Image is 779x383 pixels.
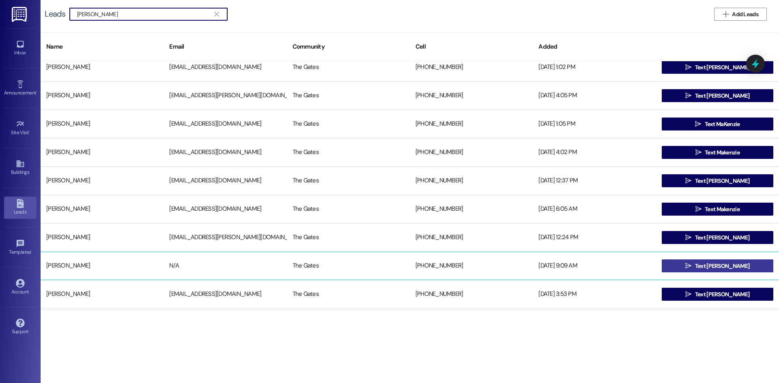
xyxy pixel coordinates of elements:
a: Buildings [4,157,37,179]
i:  [685,64,691,71]
span: Text [PERSON_NAME] [695,92,749,100]
span: Text [PERSON_NAME] [695,177,749,185]
span: Text [PERSON_NAME] [695,63,749,72]
span: Text [PERSON_NAME] [695,290,749,299]
a: Account [4,276,37,298]
i:  [685,92,691,99]
button: Text [PERSON_NAME] [662,174,773,187]
div: The Gates [287,88,410,104]
div: [PHONE_NUMBER] [410,144,533,160]
div: [PERSON_NAME] [41,201,164,217]
i:  [214,11,219,17]
div: [PHONE_NUMBER] [410,116,533,132]
div: [DATE] 12:37 PM [533,173,656,189]
span: Text [PERSON_NAME] [695,233,749,242]
button: Text [PERSON_NAME] [662,231,773,244]
div: The Gates [287,144,410,160]
button: Text Makenzie [662,203,773,216]
i:  [685,263,691,269]
div: [PERSON_NAME] [41,88,164,104]
div: [EMAIL_ADDRESS][DOMAIN_NAME] [164,201,286,217]
div: [DATE] 4:05 PM [533,88,656,104]
input: Search name/email/community (quotes for exact match e.g. "John Smith") [77,9,210,20]
span: Text Makenzie [705,205,740,214]
i:  [723,11,729,17]
div: [DATE] 6:05 AM [533,201,656,217]
div: Community [287,37,410,57]
div: [EMAIL_ADDRESS][DOMAIN_NAME] [164,286,286,302]
i:  [695,206,702,212]
button: Text [PERSON_NAME] [662,89,773,102]
i:  [695,121,701,127]
div: [EMAIL_ADDRESS][DOMAIN_NAME] [164,173,286,189]
button: Text [PERSON_NAME] [662,61,773,74]
div: [PHONE_NUMBER] [410,88,533,104]
div: [PERSON_NAME] [41,258,164,274]
div: [EMAIL_ADDRESS][PERSON_NAME][DOMAIN_NAME] [164,229,286,246]
div: [DATE] 12:24 PM [533,229,656,246]
div: [PERSON_NAME] [41,229,164,246]
div: [EMAIL_ADDRESS][DOMAIN_NAME] [164,59,286,75]
i:  [685,291,691,297]
div: [PHONE_NUMBER] [410,229,533,246]
div: [PHONE_NUMBER] [410,59,533,75]
div: [PERSON_NAME] [41,116,164,132]
button: Text [PERSON_NAME] [662,259,773,272]
a: Support [4,316,37,338]
a: Site Visit • [4,117,37,139]
div: [PERSON_NAME] [41,144,164,160]
a: Inbox [4,37,37,59]
button: Text Makenzie [662,146,773,159]
div: [DATE] 4:02 PM [533,144,656,160]
button: Text [PERSON_NAME] [662,288,773,301]
div: Added [533,37,656,57]
div: The Gates [287,201,410,217]
div: [PERSON_NAME] [41,59,164,75]
i:  [695,149,702,156]
div: [PHONE_NUMBER] [410,258,533,274]
div: The Gates [287,229,410,246]
span: Text MaKenzie [705,120,740,128]
div: [DATE] 1:05 PM [533,116,656,132]
div: [EMAIL_ADDRESS][DOMAIN_NAME] [164,116,286,132]
span: Text [PERSON_NAME] [695,262,749,270]
span: • [36,89,37,94]
div: [EMAIL_ADDRESS][DOMAIN_NAME] [164,144,286,160]
span: Add Leads [732,10,758,19]
div: [DATE] 9:09 AM [533,258,656,274]
div: [PERSON_NAME] [41,173,164,189]
div: [DATE] 3:53 PM [533,286,656,302]
div: Name [41,37,164,57]
div: Cell [410,37,533,57]
div: The Gates [287,173,410,189]
div: [PHONE_NUMBER] [410,173,533,189]
a: Leads [4,197,37,218]
div: The Gates [287,59,410,75]
button: Add Leads [714,8,767,21]
div: [PERSON_NAME] [41,286,164,302]
a: Templates • [4,237,37,259]
span: • [31,248,32,254]
div: [DATE] 1:02 PM [533,59,656,75]
span: • [29,128,30,134]
div: The Gates [287,116,410,132]
span: Text Makenzie [705,148,740,157]
div: Leads [45,10,65,18]
div: The Gates [287,258,410,274]
div: The Gates [287,286,410,302]
div: [PHONE_NUMBER] [410,286,533,302]
i:  [685,178,691,184]
div: Email [164,37,286,57]
button: Clear text [210,8,223,20]
div: N/A [164,258,286,274]
img: ResiDesk Logo [12,7,28,22]
div: [PHONE_NUMBER] [410,201,533,217]
button: Text MaKenzie [662,118,773,131]
i:  [685,234,691,241]
div: [EMAIL_ADDRESS][PERSON_NAME][DOMAIN_NAME] [164,88,286,104]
